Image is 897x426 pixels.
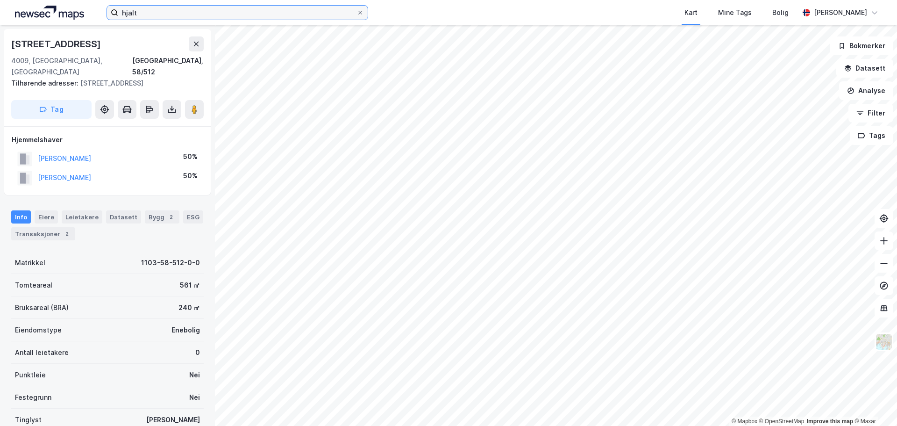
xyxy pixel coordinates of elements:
[195,347,200,358] div: 0
[772,7,789,18] div: Bolig
[11,210,31,224] div: Info
[171,325,200,336] div: Enebolig
[15,6,84,20] img: logo.a4113a55bc3d86da70a041830d287a7e.svg
[145,210,179,224] div: Bygg
[11,36,103,51] div: [STREET_ADDRESS]
[850,126,893,145] button: Tags
[62,229,71,238] div: 2
[146,414,200,426] div: [PERSON_NAME]
[830,36,893,55] button: Bokmerker
[183,210,203,224] div: ESG
[11,100,92,119] button: Tag
[189,392,200,403] div: Nei
[875,333,893,351] img: Z
[684,7,698,18] div: Kart
[15,347,69,358] div: Antall leietakere
[759,418,804,425] a: OpenStreetMap
[106,210,141,224] div: Datasett
[180,280,200,291] div: 561 ㎡
[178,302,200,313] div: 240 ㎡
[189,369,200,381] div: Nei
[732,418,757,425] a: Mapbox
[814,7,867,18] div: [PERSON_NAME]
[62,210,102,224] div: Leietakere
[836,59,893,78] button: Datasett
[11,79,80,87] span: Tilhørende adresser:
[11,55,132,78] div: 4009, [GEOGRAPHIC_DATA], [GEOGRAPHIC_DATA]
[118,6,356,20] input: Søk på adresse, matrikkel, gårdeiere, leietakere eller personer
[848,104,893,123] button: Filter
[15,414,42,426] div: Tinglyst
[183,170,198,181] div: 50%
[35,210,58,224] div: Eiere
[839,81,893,100] button: Analyse
[15,325,62,336] div: Eiendomstype
[15,392,51,403] div: Festegrunn
[807,418,853,425] a: Improve this map
[166,212,176,222] div: 2
[850,381,897,426] iframe: Chat Widget
[718,7,752,18] div: Mine Tags
[15,369,46,381] div: Punktleie
[11,78,196,89] div: [STREET_ADDRESS]
[183,151,198,162] div: 50%
[141,257,200,268] div: 1103-58-512-0-0
[12,134,203,145] div: Hjemmelshaver
[132,55,204,78] div: [GEOGRAPHIC_DATA], 58/512
[15,257,45,268] div: Matrikkel
[15,302,69,313] div: Bruksareal (BRA)
[11,227,75,240] div: Transaksjoner
[15,280,52,291] div: Tomteareal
